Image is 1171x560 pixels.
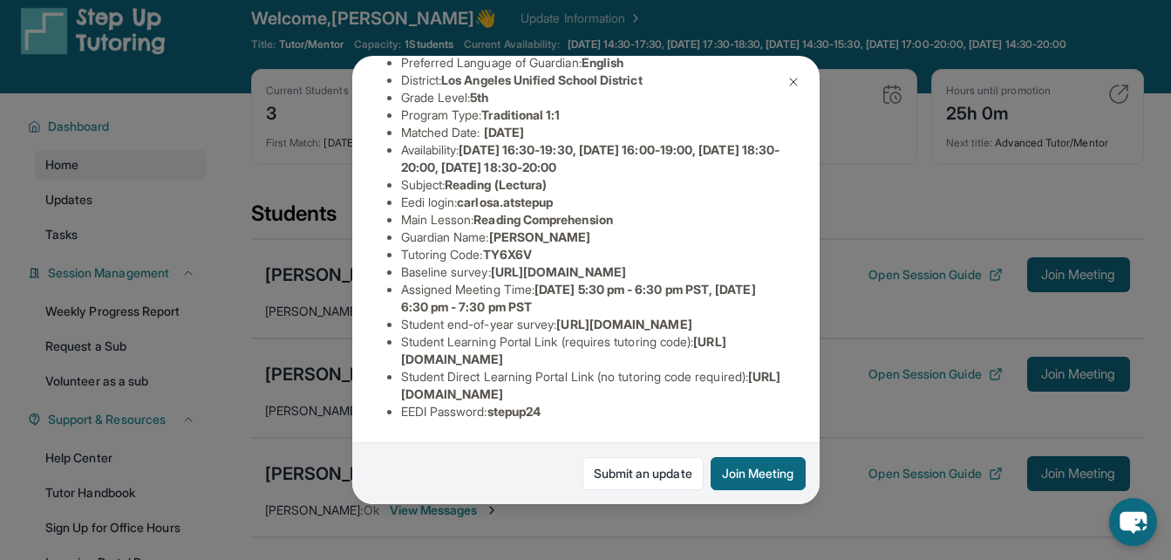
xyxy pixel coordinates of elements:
li: Student Learning Portal Link (requires tutoring code) : [401,333,785,368]
li: Matched Date: [401,124,785,141]
span: [DATE] [484,125,524,140]
li: Grade Level: [401,89,785,106]
span: Reading (Lectura) [445,177,547,192]
li: Eedi login : [401,194,785,211]
span: stepup24 [487,404,541,419]
li: Guardian Name : [401,229,785,246]
span: [URL][DOMAIN_NAME] [556,317,691,331]
span: Los Angeles Unified School District [441,72,642,87]
span: [DATE] 5:30 pm - 6:30 pm PST, [DATE] 6:30 pm - 7:30 pm PST [401,282,756,314]
span: TY6X6V [483,247,532,262]
a: Submit an update [582,457,704,490]
li: Student end-of-year survey : [401,316,785,333]
span: [URL][DOMAIN_NAME] [491,264,626,279]
span: 5th [470,90,488,105]
span: [PERSON_NAME] [489,229,591,244]
li: Subject : [401,176,785,194]
img: Close Icon [786,75,800,89]
li: Availability: [401,141,785,176]
li: Main Lesson : [401,211,785,229]
li: Tutoring Code : [401,246,785,263]
li: Program Type: [401,106,785,124]
button: Join Meeting [711,457,806,490]
li: Preferred Language of Guardian: [401,54,785,72]
span: Traditional 1:1 [481,107,560,122]
span: carlosa.atstepup [457,195,553,209]
span: Reading Comprehension [473,212,612,227]
li: EEDI Password : [401,403,785,420]
li: Assigned Meeting Time : [401,281,785,316]
span: English [582,55,624,70]
button: chat-button [1109,498,1157,546]
li: Student Direct Learning Portal Link (no tutoring code required) : [401,368,785,403]
li: District: [401,72,785,89]
li: Baseline survey : [401,263,785,281]
span: [DATE] 16:30-19:30, [DATE] 16:00-19:00, [DATE] 18:30-20:00, [DATE] 18:30-20:00 [401,142,780,174]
